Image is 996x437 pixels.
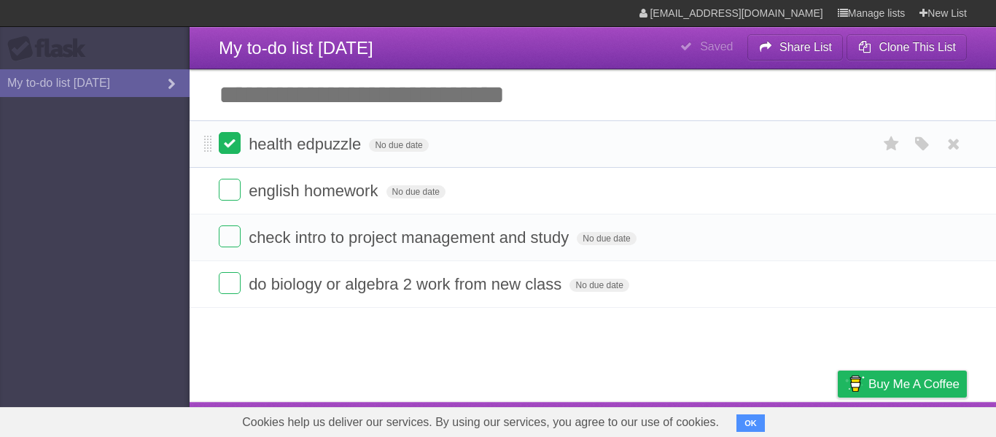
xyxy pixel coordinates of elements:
span: My to-do list [DATE] [219,38,373,58]
button: OK [736,414,765,432]
b: Saved [700,40,733,53]
a: Developers [692,406,751,433]
span: do biology or algebra 2 work from new class [249,275,565,293]
a: Terms [769,406,801,433]
label: Done [219,179,241,201]
a: About [644,406,674,433]
b: Clone This List [879,41,956,53]
label: Done [219,272,241,294]
span: Buy me a coffee [868,371,960,397]
img: Buy me a coffee [845,371,865,396]
label: Done [219,225,241,247]
span: english homework [249,182,381,200]
b: Share List [779,41,832,53]
span: Cookies help us deliver our services. By using our services, you agree to our use of cookies. [227,408,734,437]
span: No due date [569,279,629,292]
span: No due date [369,139,428,152]
label: Star task [878,132,906,156]
span: check intro to project management and study [249,228,572,247]
span: No due date [577,232,636,245]
button: Share List [747,34,844,61]
div: Flask [7,36,95,62]
span: health edpuzzle [249,135,365,153]
a: Suggest a feature [875,406,967,433]
button: Clone This List [847,34,967,61]
a: Privacy [819,406,857,433]
span: No due date [386,185,446,198]
label: Done [219,132,241,154]
a: Buy me a coffee [838,371,967,398]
